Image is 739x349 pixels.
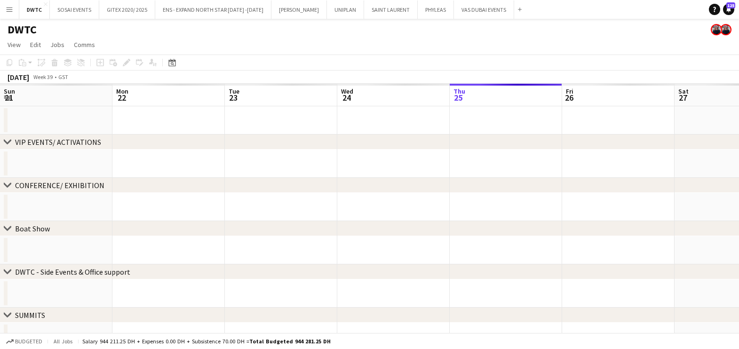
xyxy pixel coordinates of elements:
div: [DATE] [8,72,29,82]
h1: DWTC [8,23,37,37]
span: 24 [340,92,353,103]
button: ENS - EXPAND NORTH STAR [DATE] -[DATE] [155,0,271,19]
app-user-avatar: Anastasiia Iemelianova [720,24,731,35]
button: VAS DUBAI EVENTS [454,0,514,19]
button: SOSAI EVENTS [50,0,99,19]
button: SAINT LAURENT [364,0,418,19]
button: [PERSON_NAME] [271,0,327,19]
div: Salary 944 211.25 DH + Expenses 0.00 DH + Subsistence 70.00 DH = [82,338,331,345]
span: Wed [341,87,353,95]
span: Week 39 [31,73,55,80]
div: CONFERENCE/ EXHIBITION [15,181,104,190]
span: Fri [566,87,573,95]
span: Edit [30,40,41,49]
span: Jobs [50,40,64,49]
a: Edit [26,39,45,51]
button: DWTC [19,0,50,19]
a: View [4,39,24,51]
span: View [8,40,21,49]
span: 25 [452,92,465,103]
span: Mon [116,87,128,95]
a: 125 [723,4,734,15]
button: PHYLEAS [418,0,454,19]
span: Total Budgeted 944 281.25 DH [249,338,331,345]
button: GITEX 2020/ 2025 [99,0,155,19]
div: Boat Show [15,224,50,233]
a: Comms [70,39,99,51]
span: 23 [227,92,239,103]
span: 125 [726,2,735,8]
span: Budgeted [15,338,42,345]
span: 22 [115,92,128,103]
span: Tue [229,87,239,95]
div: SUMMITS [15,310,45,320]
div: VIP EVENTS/ ACTIVATIONS [15,137,101,147]
div: DWTC - Side Events & Office support [15,267,130,277]
span: All jobs [52,338,74,345]
span: 27 [677,92,689,103]
span: 26 [564,92,573,103]
span: Comms [74,40,95,49]
span: Thu [453,87,465,95]
app-user-avatar: Anastasiia Iemelianova [711,24,722,35]
span: Sun [4,87,15,95]
span: 21 [2,92,15,103]
div: GST [58,73,68,80]
button: Budgeted [5,336,44,347]
span: Sat [678,87,689,95]
button: UNIPLAN [327,0,364,19]
a: Jobs [47,39,68,51]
